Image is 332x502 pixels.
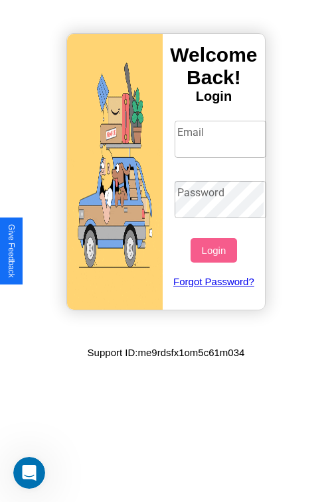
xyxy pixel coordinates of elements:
[163,44,265,89] h3: Welcome Back!
[168,263,260,300] a: Forgot Password?
[67,34,163,310] img: gif
[13,457,45,489] iframe: Intercom live chat
[163,89,265,104] h4: Login
[88,344,245,361] p: Support ID: me9rdsfx1om5c61m034
[191,238,236,263] button: Login
[7,224,16,278] div: Give Feedback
